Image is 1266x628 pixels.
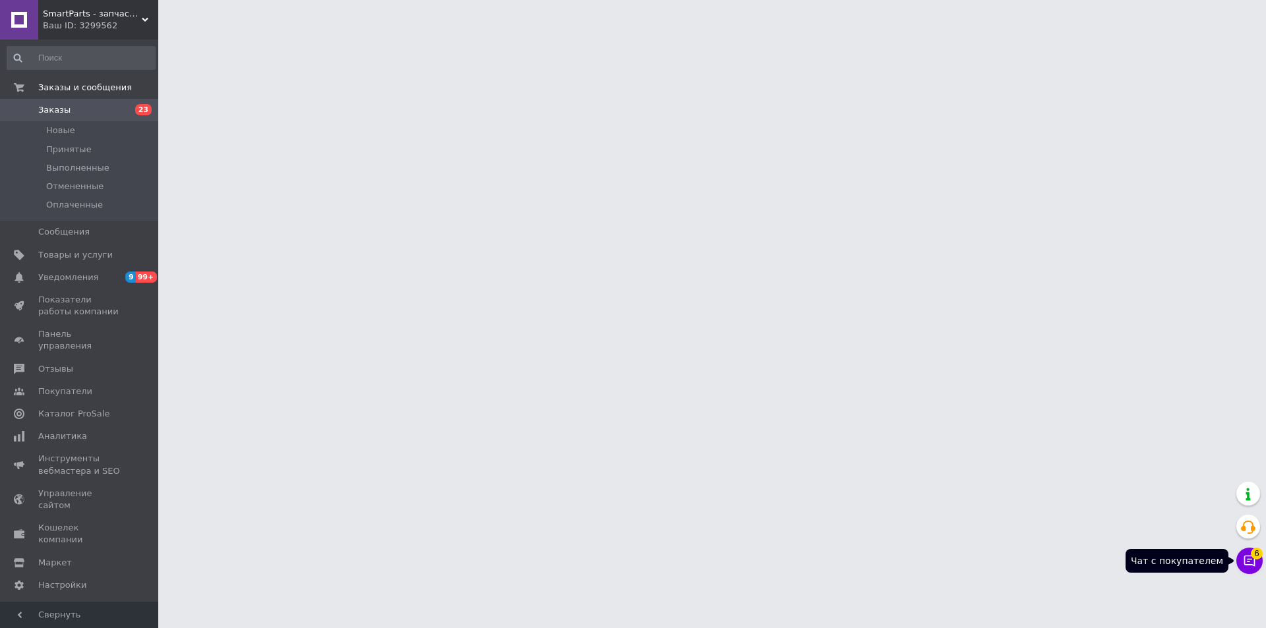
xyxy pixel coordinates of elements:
span: Принятые [46,144,92,156]
span: Товары и услуги [38,249,113,261]
span: Маркет [38,557,72,569]
span: 6 [1251,548,1263,559]
span: 99+ [136,271,158,283]
span: Каталог ProSale [38,408,109,420]
span: Панель управления [38,328,122,352]
span: Заказы [38,104,71,116]
span: Уведомления [38,271,98,283]
span: Новые [46,125,75,136]
div: Чат с покупателем [1126,549,1228,573]
span: Кошелек компании [38,522,122,546]
span: 9 [125,271,136,283]
span: Отзывы [38,363,73,375]
span: Аналитика [38,430,87,442]
span: SmartParts - запчасти для мобильных телефонов и планшетов [43,8,142,20]
div: Ваш ID: 3299562 [43,20,158,32]
span: Оплаченные [46,199,103,211]
span: Сообщения [38,226,90,238]
button: Чат с покупателем6 [1236,548,1263,574]
input: Поиск [7,46,156,70]
span: Покупатели [38,385,92,397]
span: 23 [135,104,152,115]
span: Отмененные [46,181,104,192]
span: Настройки [38,579,86,591]
span: Показатели работы компании [38,294,122,318]
span: Выполненные [46,162,109,174]
span: Инструменты вебмастера и SEO [38,453,122,476]
span: Управление сайтом [38,488,122,511]
span: Заказы и сообщения [38,82,132,94]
